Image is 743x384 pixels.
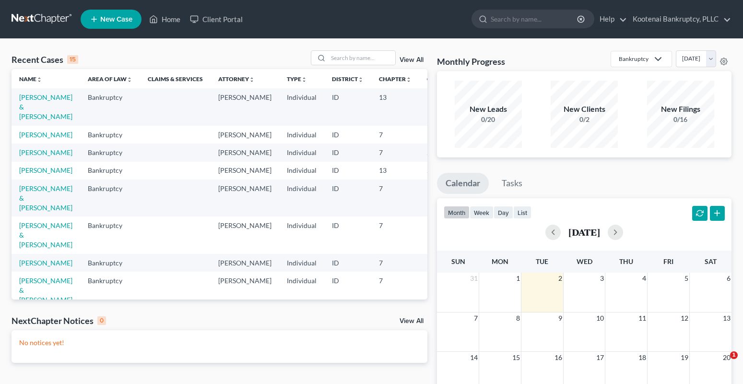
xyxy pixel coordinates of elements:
[12,315,106,326] div: NextChapter Notices
[637,312,647,324] span: 11
[332,75,364,83] a: Districtunfold_more
[469,352,479,363] span: 14
[647,104,714,115] div: New Filings
[557,273,563,284] span: 2
[493,173,531,194] a: Tasks
[469,273,479,284] span: 31
[684,273,689,284] span: 5
[599,273,605,284] span: 3
[427,75,458,83] a: Case Nounfold_more
[287,75,307,83] a: Typeunfold_more
[19,131,72,139] a: [PERSON_NAME]
[211,180,279,216] td: [PERSON_NAME]
[324,254,371,272] td: ID
[371,216,419,253] td: 7
[473,312,479,324] span: 7
[36,77,42,83] i: unfold_more
[437,56,505,67] h3: Monthly Progress
[619,257,633,265] span: Thu
[551,104,618,115] div: New Clients
[371,88,419,125] td: 13
[80,272,140,309] td: Bankruptcy
[705,257,717,265] span: Sat
[211,162,279,180] td: [PERSON_NAME]
[491,10,578,28] input: Search by name...
[324,126,371,144] td: ID
[144,11,185,28] a: Home
[371,180,419,216] td: 7
[80,88,140,125] td: Bankruptcy
[419,144,465,161] td: 25-20263
[279,88,324,125] td: Individual
[80,126,140,144] td: Bankruptcy
[628,11,731,28] a: Kootenai Bankruptcy, PLLC
[19,184,72,212] a: [PERSON_NAME] & [PERSON_NAME]
[211,144,279,161] td: [PERSON_NAME]
[140,69,211,88] th: Claims & Services
[455,104,522,115] div: New Leads
[279,272,324,309] td: Individual
[557,312,563,324] span: 9
[551,115,618,124] div: 0/2
[515,273,521,284] span: 1
[371,254,419,272] td: 7
[619,55,649,63] div: Bankruptcy
[185,11,248,28] a: Client Portal
[324,216,371,253] td: ID
[211,272,279,309] td: [PERSON_NAME]
[19,259,72,267] a: [PERSON_NAME]
[663,257,673,265] span: Fri
[97,316,106,325] div: 0
[595,312,605,324] span: 10
[595,352,605,363] span: 17
[127,77,132,83] i: unfold_more
[324,144,371,161] td: ID
[19,93,72,120] a: [PERSON_NAME] & [PERSON_NAME]
[211,126,279,144] td: [PERSON_NAME]
[324,162,371,180] td: ID
[100,16,132,23] span: New Case
[511,352,521,363] span: 15
[437,173,489,194] a: Calendar
[324,272,371,309] td: ID
[279,216,324,253] td: Individual
[211,88,279,125] td: [PERSON_NAME]
[371,144,419,161] td: 7
[301,77,307,83] i: unfold_more
[722,312,731,324] span: 13
[568,227,600,237] h2: [DATE]
[406,77,412,83] i: unfold_more
[371,272,419,309] td: 7
[730,351,738,359] span: 1
[19,338,420,348] p: No notices yet!
[279,180,324,216] td: Individual
[80,216,140,253] td: Bankruptcy
[451,257,465,265] span: Sun
[419,162,465,180] td: 25-20228
[80,162,140,180] td: Bankruptcy
[279,162,324,180] td: Individual
[400,318,424,324] a: View All
[577,257,592,265] span: Wed
[726,273,731,284] span: 6
[680,312,689,324] span: 12
[595,11,627,28] a: Help
[444,206,470,219] button: month
[12,54,78,65] div: Recent Cases
[554,352,563,363] span: 16
[371,126,419,144] td: 7
[492,257,508,265] span: Mon
[67,55,78,64] div: 15
[400,57,424,63] a: View All
[358,77,364,83] i: unfold_more
[88,75,132,83] a: Area of Lawunfold_more
[641,273,647,284] span: 4
[279,144,324,161] td: Individual
[249,77,255,83] i: unfold_more
[279,254,324,272] td: Individual
[637,352,647,363] span: 18
[211,216,279,253] td: [PERSON_NAME]
[218,75,255,83] a: Attorneyunfold_more
[80,144,140,161] td: Bankruptcy
[371,162,419,180] td: 13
